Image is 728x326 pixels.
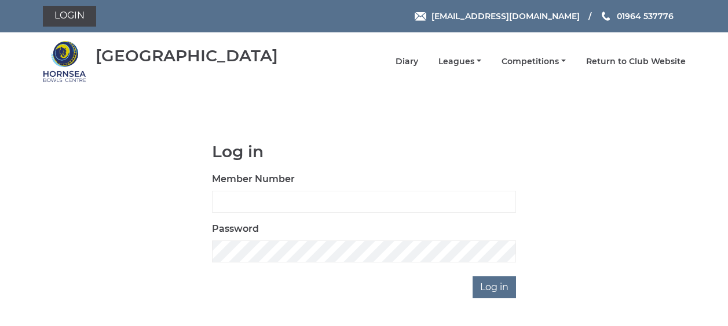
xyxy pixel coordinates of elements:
[586,56,686,67] a: Return to Club Website
[212,172,295,186] label: Member Number
[212,143,516,161] h1: Log in
[617,11,674,21] span: 01964 537776
[415,12,426,21] img: Email
[438,56,481,67] a: Leagues
[396,56,418,67] a: Diary
[602,12,610,21] img: Phone us
[473,276,516,298] input: Log in
[43,6,96,27] a: Login
[96,47,278,65] div: [GEOGRAPHIC_DATA]
[431,11,580,21] span: [EMAIL_ADDRESS][DOMAIN_NAME]
[415,10,580,23] a: Email [EMAIL_ADDRESS][DOMAIN_NAME]
[502,56,566,67] a: Competitions
[600,10,674,23] a: Phone us 01964 537776
[43,40,86,83] img: Hornsea Bowls Centre
[212,222,259,236] label: Password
